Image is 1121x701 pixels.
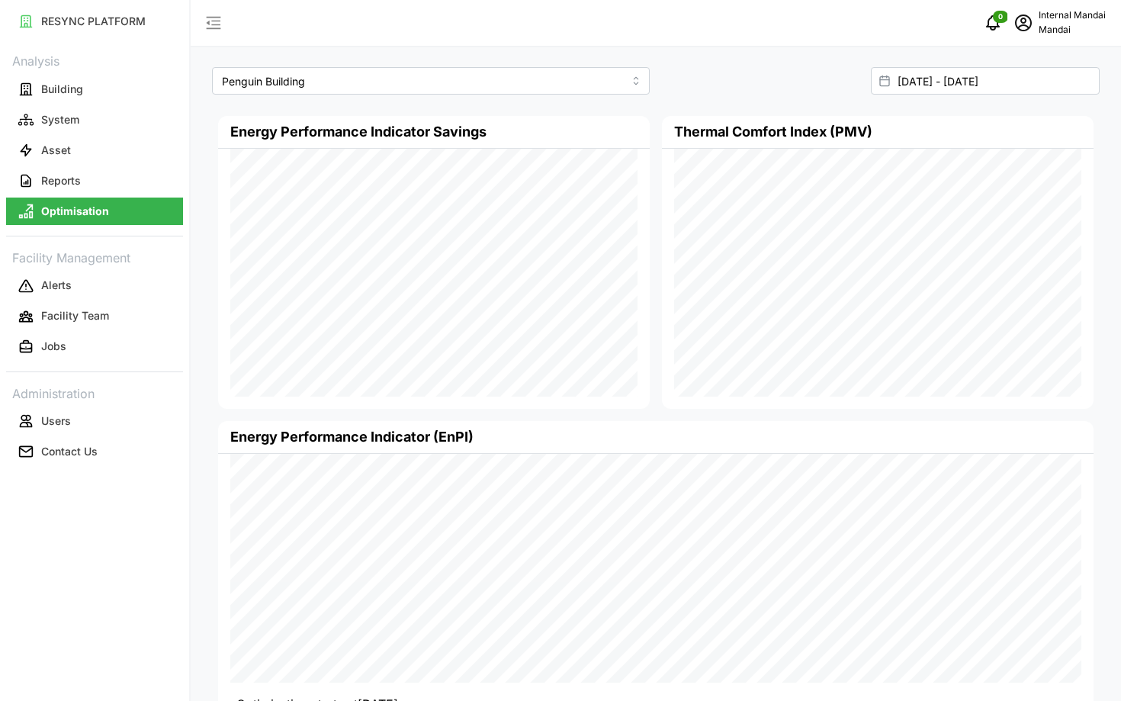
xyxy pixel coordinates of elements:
[6,406,183,436] a: Users
[6,76,183,103] button: Building
[230,427,474,447] h4: Energy Performance Indicator (EnPI)
[6,8,183,35] button: RESYNC PLATFORM
[41,14,146,29] p: RESYNC PLATFORM
[1039,23,1106,37] p: Mandai
[978,8,1008,38] button: notifications
[6,333,183,361] button: Jobs
[6,137,183,164] button: Asset
[6,6,183,37] a: RESYNC PLATFORM
[41,173,81,188] p: Reports
[6,74,183,105] a: Building
[41,444,98,459] p: Contact Us
[1039,8,1106,23] p: Internal Mandai
[41,204,109,219] p: Optimisation
[41,308,109,323] p: Facility Team
[41,82,83,97] p: Building
[6,438,183,465] button: Contact Us
[41,278,72,293] p: Alerts
[6,105,183,135] a: System
[6,303,183,330] button: Facility Team
[41,112,79,127] p: System
[41,339,66,354] p: Jobs
[6,436,183,467] a: Contact Us
[41,413,71,429] p: Users
[6,198,183,225] button: Optimisation
[6,246,183,268] p: Facility Management
[6,381,183,404] p: Administration
[6,167,183,195] button: Reports
[41,143,71,158] p: Asset
[6,196,183,227] a: Optimisation
[230,122,487,142] h4: Energy Performance Indicator Savings
[998,11,1003,22] span: 0
[1008,8,1039,38] button: schedule
[6,106,183,133] button: System
[6,301,183,332] a: Facility Team
[6,49,183,71] p: Analysis
[674,122,872,142] h4: Thermal Comfort Index (PMV)
[6,272,183,300] button: Alerts
[6,166,183,196] a: Reports
[6,135,183,166] a: Asset
[6,271,183,301] a: Alerts
[6,332,183,362] a: Jobs
[6,407,183,435] button: Users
